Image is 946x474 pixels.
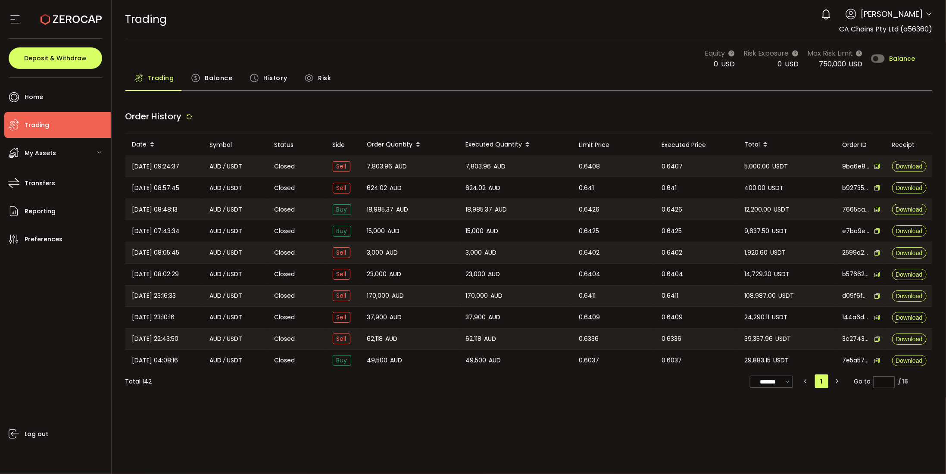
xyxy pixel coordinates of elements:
span: Sell [333,290,350,301]
span: 0.6404 [579,269,601,279]
span: USD [849,59,862,69]
span: Download [896,358,922,364]
span: AUD [386,248,398,258]
span: [DATE] 09:24:37 [132,162,180,172]
span: Download [896,250,922,256]
div: Order Quantity [360,137,459,152]
span: 62,118 [367,334,383,344]
span: [DATE] 23:10:16 [132,312,175,322]
span: 7665ca89-7554-493f-af95-32222863dfaa [843,205,870,214]
span: USD [721,59,735,69]
span: Download [896,336,922,342]
span: AUD [489,312,501,322]
span: AUD [392,291,404,301]
em: / [223,291,226,301]
span: 750,000 [819,59,846,69]
span: 9ba6e898-b757-436a-9a75-0c757ee03a1f [843,162,870,171]
button: Download [892,312,927,323]
span: Buy [333,355,351,366]
span: Closed [275,205,295,214]
span: Sell [333,183,350,193]
span: AUD [210,291,222,301]
span: USDT [227,355,243,365]
span: 2599a2f9-d739-4166-9349-f3a110e7aa98 [843,248,870,257]
span: 18,985.37 [466,205,493,215]
span: USDT [227,205,243,215]
button: Download [892,182,927,193]
span: Reporting [25,205,56,218]
span: USDT [773,162,788,172]
span: AUD [495,205,507,215]
span: AUD [210,355,222,365]
span: AUD [484,334,496,344]
span: 0 [778,59,782,69]
span: 0.6404 [662,269,684,279]
span: USD [785,59,799,69]
span: 29,883.15 [745,355,771,365]
span: AUD [210,183,222,193]
span: AUD [491,291,503,301]
em: / [223,269,226,279]
span: 1,920.60 [745,248,768,258]
span: AUD [210,312,222,322]
span: Download [896,185,922,191]
button: Download [892,269,927,280]
div: Status [268,140,326,150]
span: [DATE] 08:05:45 [132,248,180,258]
span: Go to [854,375,895,387]
span: 3,000 [367,248,384,258]
span: Buy [333,226,351,237]
span: Risk [318,69,331,87]
span: Closed [275,313,295,322]
span: Deposit & Withdraw [24,55,87,61]
span: AUD [210,205,222,215]
span: 0.6402 [662,248,683,258]
span: AUD [386,334,398,344]
div: Date [125,137,203,152]
em: / [223,355,226,365]
span: AUD [210,226,222,236]
span: AUD [210,248,222,258]
span: 624.02 [367,183,387,193]
span: AUD [390,355,403,365]
div: Limit Price [572,140,655,150]
span: 144a6d39-3ffb-43bc-8a9d-e5a66529c998 [843,313,870,322]
button: Download [892,247,927,259]
span: 0.6411 [662,291,679,301]
span: 624.02 [466,183,486,193]
div: Executed Quantity [459,137,572,152]
span: USDT [227,162,243,172]
span: Sell [333,312,350,323]
span: 37,900 [367,312,387,322]
div: Symbol [203,140,268,150]
span: AUD [210,269,222,279]
span: Download [896,206,922,212]
div: Receipt [885,140,933,150]
button: Download [892,334,927,345]
span: AUD [395,162,407,172]
span: USDT [774,205,790,215]
span: Sell [333,334,350,344]
span: 170,000 [367,291,390,301]
span: 0.641 [579,183,594,193]
span: Closed [275,356,295,365]
span: USDT [779,291,794,301]
em: / [223,226,226,236]
span: AUD [390,183,402,193]
span: Preferences [25,233,62,246]
span: Balance [889,56,915,62]
span: 15,000 [367,226,385,236]
span: AUD [397,205,409,215]
button: Download [892,225,927,237]
span: 5,000.00 [745,162,770,172]
span: Closed [275,248,295,257]
span: 3,000 [466,248,482,258]
span: 0.6411 [579,291,596,301]
span: USDT [776,334,791,344]
span: 3c27439a-446f-4a8b-ba23-19f8e456f2b1 [843,334,870,343]
span: 0.6336 [662,334,682,344]
span: AUD [489,355,501,365]
span: 23,000 [466,269,486,279]
span: USDT [227,183,243,193]
span: AUD [210,162,222,172]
